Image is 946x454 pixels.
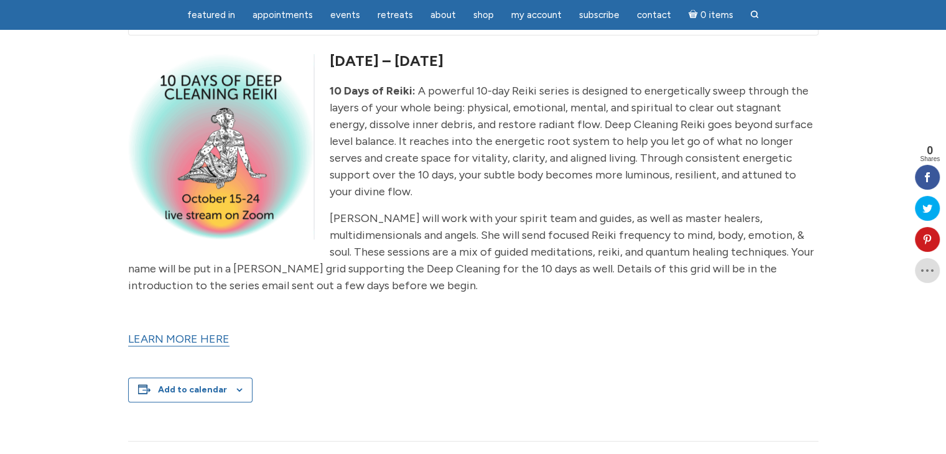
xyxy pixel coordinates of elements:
span: 0 [920,145,940,156]
a: Contact [629,3,679,27]
span: Appointments [253,9,313,21]
a: Events [323,3,368,27]
span: My Account [511,9,562,21]
span: 0 items [700,11,733,20]
a: My Account [504,3,569,27]
i: Cart [689,9,700,21]
a: LEARN MORE HERE [128,332,230,346]
span: About [430,9,456,21]
span: Subscribe [579,9,619,21]
a: Retreats [370,3,420,27]
a: Appointments [245,3,320,27]
span: [DATE] – [DATE] [330,52,443,70]
span: featured in [187,9,235,21]
button: View links to add events to your calendar [158,384,227,395]
p: A powerful 10-day Reiki series is designed to energetically sweep through the layers of your whol... [128,83,818,200]
a: Shop [466,3,501,27]
span: Contact [637,9,671,21]
strong: 10 Days of Reiki: [330,84,415,98]
p: [PERSON_NAME] will work with your spirit team and guides, as well as master healers, multidimensi... [128,210,818,294]
a: About [423,3,463,27]
a: featured in [180,3,243,27]
span: Events [330,9,360,21]
a: Subscribe [572,3,627,27]
span: Shop [473,9,494,21]
span: Shares [920,156,940,162]
a: Cart0 items [681,2,741,27]
span: Retreats [378,9,413,21]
